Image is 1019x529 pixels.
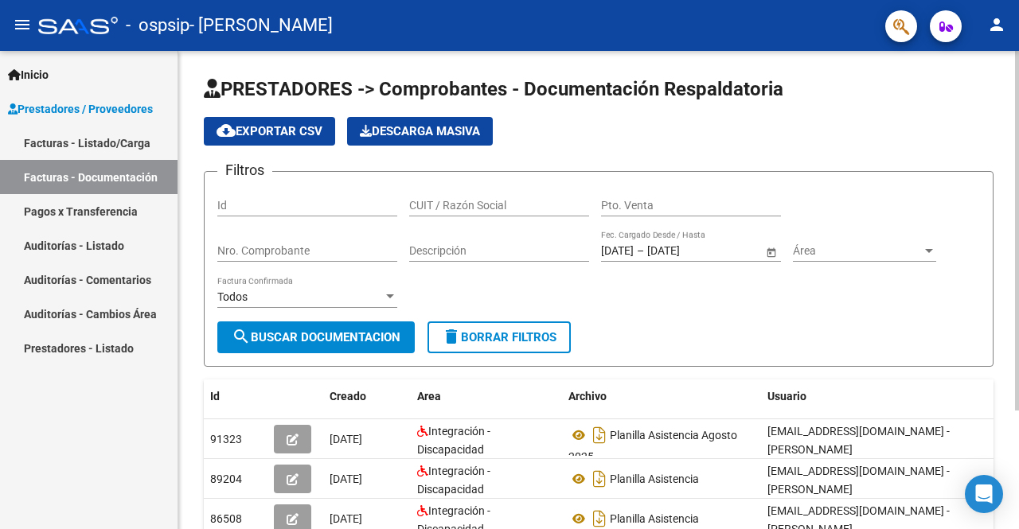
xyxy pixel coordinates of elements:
[217,321,415,353] button: Buscar Documentacion
[417,425,490,456] span: Integración - Discapacidad
[562,379,761,414] datatable-header-cell: Archivo
[217,159,272,181] h3: Filtros
[767,425,950,456] span: [EMAIL_ADDRESS][DOMAIN_NAME] - [PERSON_NAME]
[637,244,644,258] span: –
[13,15,32,34] mat-icon: menu
[232,330,400,344] span: Buscar Documentacion
[210,473,242,485] span: 89204
[965,475,1003,513] div: Open Intercom Messenger
[589,422,610,448] i: Descargar documento
[411,379,562,414] datatable-header-cell: Area
[330,433,362,445] span: [DATE]
[8,100,153,118] span: Prestadores / Proveedores
[347,117,493,146] app-download-masive: Descarga masiva de comprobantes (adjuntos)
[347,117,493,146] button: Descarga Masiva
[217,124,322,138] span: Exportar CSV
[442,327,461,346] mat-icon: delete
[610,512,699,525] span: Planilla Asistencia
[442,330,556,344] span: Borrar Filtros
[8,66,49,84] span: Inicio
[204,117,335,146] button: Exportar CSV
[204,379,267,414] datatable-header-cell: Id
[793,244,922,258] span: Área
[210,390,220,403] span: Id
[330,473,362,485] span: [DATE]
[647,244,725,258] input: Fecha fin
[568,429,737,463] span: Planilla Asistencia Agosto 2025
[189,8,333,43] span: - [PERSON_NAME]
[330,512,362,525] span: [DATE]
[330,390,366,403] span: Creado
[126,8,189,43] span: - ospsip
[217,290,248,303] span: Todos
[601,244,634,258] input: Fecha inicio
[417,390,441,403] span: Area
[232,327,251,346] mat-icon: search
[610,473,699,485] span: Planilla Asistencia
[210,433,242,445] span: 91323
[217,121,236,140] mat-icon: cloud_download
[417,465,490,496] span: Integración - Discapacidad
[589,466,610,492] i: Descargar documento
[761,379,1000,414] datatable-header-cell: Usuario
[323,379,411,414] datatable-header-cell: Creado
[360,124,480,138] span: Descarga Masiva
[568,390,607,403] span: Archivo
[763,243,779,260] button: Open calendar
[204,78,783,100] span: PRESTADORES -> Comprobantes - Documentación Respaldatoria
[987,15,1006,34] mat-icon: person
[210,512,242,525] span: 86508
[428,321,571,353] button: Borrar Filtros
[767,390,806,403] span: Usuario
[767,465,950,496] span: [EMAIL_ADDRESS][DOMAIN_NAME] - [PERSON_NAME]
